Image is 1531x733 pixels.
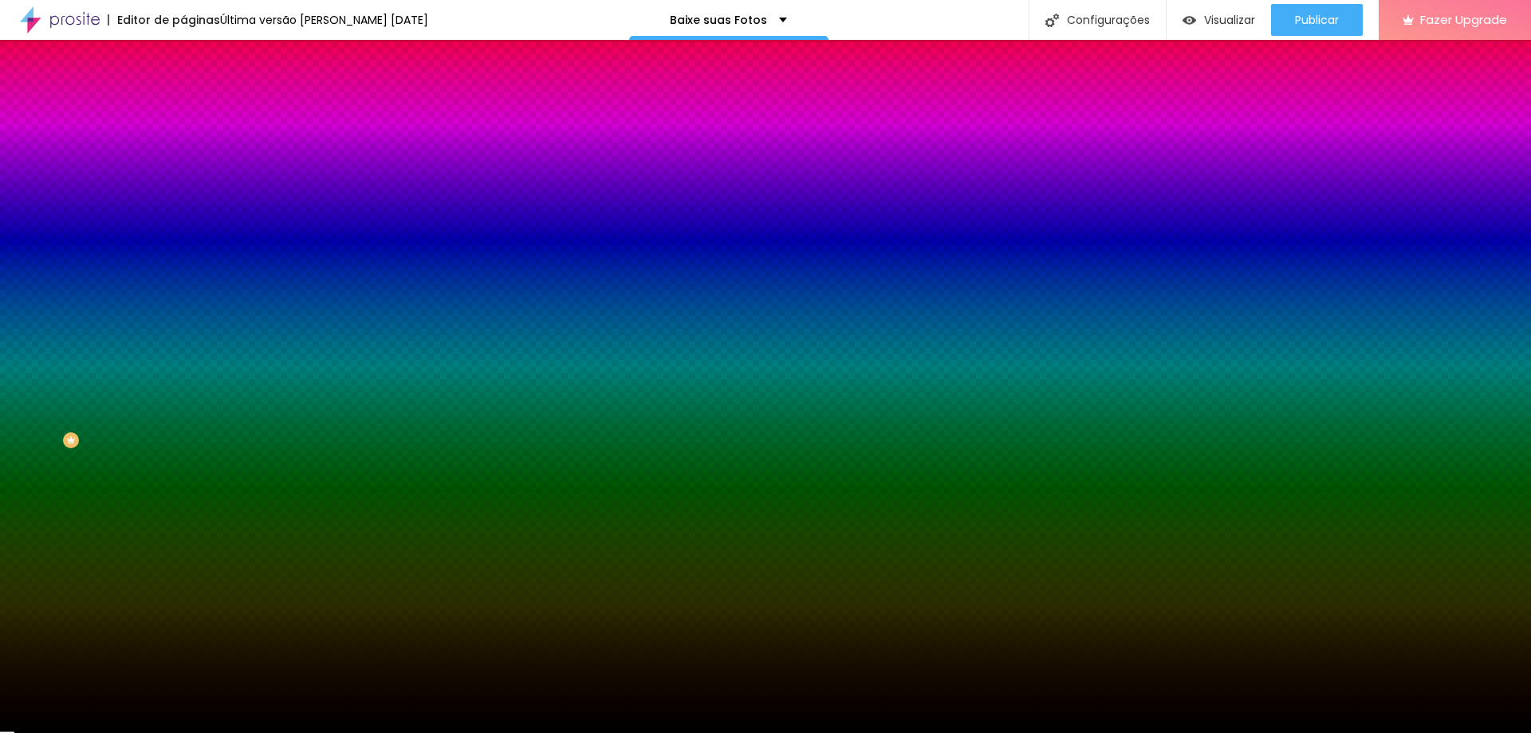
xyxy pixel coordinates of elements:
[1183,14,1196,27] img: view-1.svg
[220,14,428,26] div: Última versão [PERSON_NAME] [DATE]
[1295,14,1339,26] span: Publicar
[670,14,767,26] p: Baixe suas Fotos
[1271,4,1363,36] button: Publicar
[1167,4,1271,36] button: Visualizar
[1045,14,1059,27] img: Icone
[108,14,220,26] div: Editor de páginas
[1204,14,1255,26] span: Visualizar
[1420,13,1507,26] span: Fazer Upgrade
